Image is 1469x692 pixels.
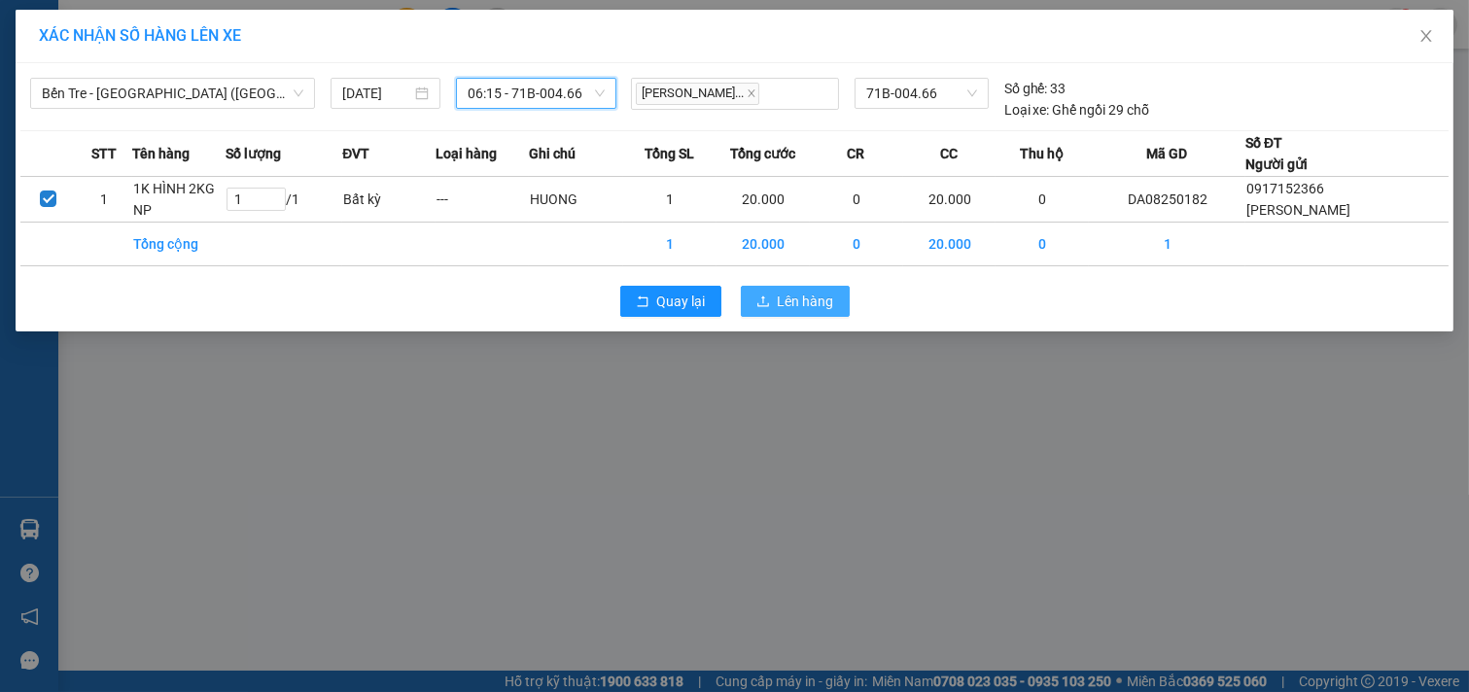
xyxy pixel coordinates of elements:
span: 0917152366 [1246,181,1324,196]
span: Tên hàng [132,143,190,164]
button: Close [1399,10,1453,64]
span: ĐVT [342,143,369,164]
div: Số ĐT Người gửi [1245,132,1308,175]
td: Bất kỳ [342,177,436,223]
span: XÁC NHẬN SỐ HÀNG LÊN XE [39,26,241,45]
td: 20.000 [903,177,997,223]
span: Mã GD [1146,143,1187,164]
td: 0 [810,177,903,223]
span: Bến Tre - Sài Gòn (CT) [42,79,303,108]
button: rollbackQuay lại [620,286,721,317]
button: uploadLên hàng [741,286,850,317]
span: Loại xe: [1004,99,1050,121]
td: 1K HÌNH 2KG NP [132,177,226,223]
td: 20.000 [903,223,997,266]
td: 1 [623,177,717,223]
td: 1 [623,223,717,266]
div: Ghế ngồi 29 chỗ [1004,99,1150,121]
td: HUONG [529,177,624,223]
td: 20.000 [717,223,810,266]
span: rollback [636,294,649,310]
span: 06:15 - 71B-004.66 [468,79,605,108]
span: Tổng SL [645,143,694,164]
span: upload [756,294,770,310]
span: Loại hàng [436,143,497,164]
span: close [747,88,756,98]
span: CR [847,143,864,164]
span: 71B-004.66 [866,79,976,108]
span: Ghi chú [529,143,576,164]
span: STT [91,143,117,164]
td: Tổng cộng [132,223,226,266]
span: Tổng cước [730,143,795,164]
span: Thu hộ [1020,143,1064,164]
td: DA08250182 [1089,177,1245,223]
span: Quay lại [657,291,706,312]
td: 20.000 [717,177,810,223]
td: 1 [1089,223,1245,266]
td: 0 [810,223,903,266]
td: / 1 [226,177,343,223]
div: 33 [1004,78,1067,99]
td: 0 [996,223,1089,266]
td: 1 [76,177,131,223]
span: Số ghế: [1004,78,1048,99]
span: Số lượng [226,143,281,164]
span: [PERSON_NAME]... [636,83,759,105]
input: 13/08/2025 [342,83,411,104]
td: --- [436,177,529,223]
td: 0 [996,177,1089,223]
span: CC [940,143,958,164]
span: Lên hàng [778,291,834,312]
span: [PERSON_NAME] [1246,202,1350,218]
span: close [1418,28,1434,44]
